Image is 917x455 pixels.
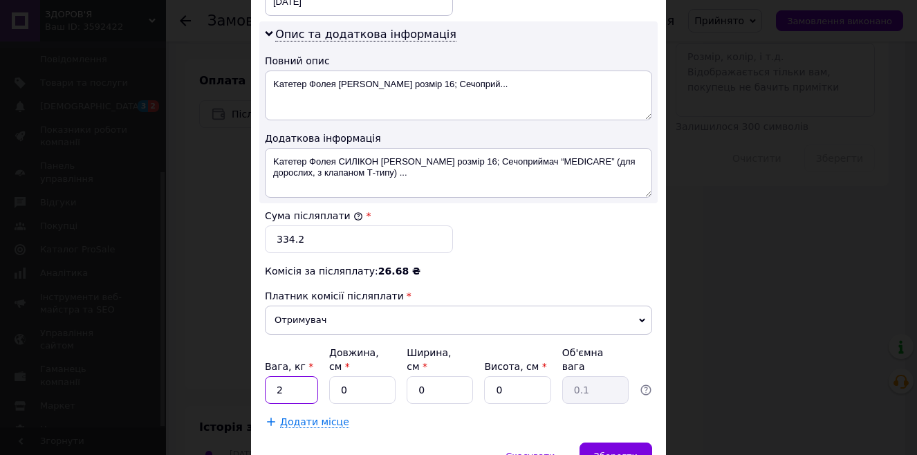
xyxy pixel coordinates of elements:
span: 26.68 ₴ [378,266,420,277]
textarea: Kатетер Фолея [PERSON_NAME] розмір 16; Сечоприй... [265,71,652,120]
span: Опис та додаткова інформація [275,28,456,41]
label: Ширина, см [407,347,451,372]
div: Повний опис [265,54,652,68]
span: Платник комісії післяплати [265,290,404,301]
div: Об'ємна вага [562,346,629,373]
span: Отримувач [265,306,652,335]
label: Висота, см [484,361,546,372]
div: Комісія за післяплату: [265,264,652,278]
div: Додаткова інформація [265,131,652,145]
label: Сума післяплати [265,210,363,221]
label: Довжина, см [329,347,379,372]
textarea: Kатетер Фолея СИЛІКОН [PERSON_NAME] розмір 16; Сечоприймач “MEDICARE” (для дорослих, з клапаном Т... [265,148,652,198]
span: Додати місце [280,416,349,428]
label: Вага, кг [265,361,313,372]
